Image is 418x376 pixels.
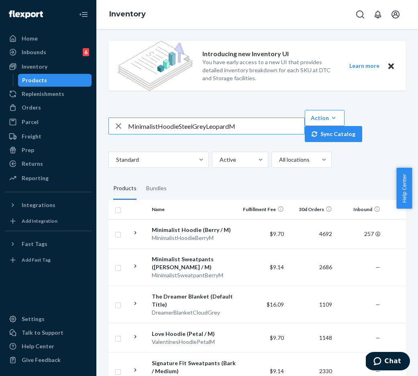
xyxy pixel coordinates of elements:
button: Fast Tags [5,238,92,250]
a: Prep [5,144,92,156]
div: Orders [22,104,41,112]
div: Freight [22,132,41,140]
div: Settings [22,315,45,323]
ol: breadcrumbs [103,3,152,26]
div: MinimalistSweatpantBerryM [152,271,236,279]
span: — [375,368,380,374]
button: Action [305,110,345,126]
button: Help Center [396,168,412,209]
th: Name [149,200,239,219]
button: Integrations [5,199,92,211]
a: Inventory [5,60,92,73]
button: Open Search Box [352,6,368,22]
div: Action [311,114,338,122]
div: Products [113,177,137,200]
iframe: Opens a widget where you can chat to one of our agents [366,352,410,372]
div: DreamerBlanketCloudGrey [152,309,236,317]
th: 30d Orders [287,200,335,219]
span: $9.70 [270,230,284,237]
div: Add Integration [22,217,57,224]
a: Replenishments [5,87,92,100]
input: Standard [115,156,116,164]
span: — [375,334,380,341]
div: Signature Fit Sweatpants (Bark / Medium) [152,359,236,375]
input: Search inventory by name or sku [128,118,304,134]
td: 1109 [287,286,335,323]
button: Close Navigation [75,6,92,22]
div: Parcel [22,118,39,126]
div: Products [22,76,47,84]
button: Learn more [344,61,384,71]
div: Love Hoodie (Petal / M) [152,330,236,338]
span: $16.09 [267,301,284,308]
div: Fast Tags [22,240,47,248]
input: All locations [278,156,279,164]
button: Sync Catalog [305,126,362,142]
a: Reporting [5,172,92,185]
div: 6 [83,48,89,56]
span: — [375,301,380,308]
div: Minimalist Hoodie (Berry / M) [152,226,236,234]
a: Parcel [5,116,92,128]
th: Inbound [335,200,383,219]
span: $9.70 [270,334,284,341]
a: Settings [5,313,92,325]
p: You have early access to a new UI that provides detailed inventory breakdown for each SKU at DTC ... [202,58,334,82]
a: Products [18,74,92,87]
button: Open account menu [387,6,404,22]
a: Add Fast Tag [5,254,92,266]
div: Inventory [22,63,47,71]
span: $9.14 [270,368,284,374]
div: Add Fast Tag [22,256,51,263]
th: Fulfillment Fee [239,200,287,219]
div: Integrations [22,201,55,209]
div: Prep [22,146,34,154]
div: Minimalist Sweatpants ([PERSON_NAME] / M) [152,255,236,271]
img: Flexport logo [9,10,43,18]
div: Bundles [146,177,167,200]
span: — [375,264,380,270]
p: Introducing new Inventory UI [202,49,289,59]
button: Give Feedback [5,354,92,366]
a: Returns [5,157,92,170]
span: $9.14 [270,264,284,270]
div: Home [22,35,38,43]
div: Help Center [22,342,54,350]
td: 2686 [287,248,335,286]
a: Help Center [5,340,92,353]
a: Orders [5,101,92,114]
img: new-reports-banner-icon.82668bd98b6a51aee86340f2a7b77ae3.png [118,41,193,91]
div: Talk to Support [22,329,63,337]
input: Active [219,156,220,164]
a: Home [5,32,92,45]
div: Give Feedback [22,356,61,364]
td: 257 [335,219,383,248]
a: Freight [5,130,92,143]
div: Returns [22,160,43,168]
button: Talk to Support [5,326,92,339]
button: Open notifications [370,6,386,22]
div: Reporting [22,174,49,182]
div: Replenishments [22,90,64,98]
div: MinimalistHoodieBerryM [152,234,236,242]
a: Add Integration [5,215,92,228]
td: 4692 [287,219,335,248]
div: The Dreamer Blanket (Default Title) [152,293,236,309]
div: ValentinesHoodiePetalM [152,338,236,346]
a: Inventory [109,10,146,18]
div: Inbounds [22,48,46,56]
td: 1148 [287,323,335,352]
button: Close [386,61,396,71]
a: Inbounds6 [5,46,92,59]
